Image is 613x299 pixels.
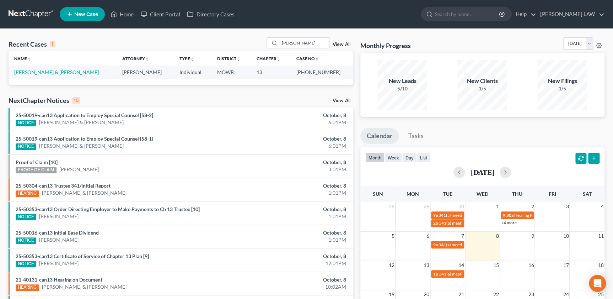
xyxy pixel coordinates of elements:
[530,202,534,211] span: 2
[439,271,507,277] span: 341(a) meeting for [PERSON_NAME]
[433,271,438,277] span: 1p
[565,202,569,211] span: 3
[493,290,500,299] span: 22
[514,213,570,218] span: Hearing for [PERSON_NAME]
[16,277,102,283] a: 21-40131-can13 Hearing on Document
[417,153,430,162] button: list
[439,242,545,247] span: 341(a) meeting for [PERSON_NAME] & [PERSON_NAME]
[241,135,346,142] div: October, 8
[179,56,194,61] a: Typeunfold_more
[39,260,79,267] a: [PERSON_NAME]
[16,253,149,259] a: 25-50353-can13 Certificate of Service of Chapter 13 Plan [9]
[407,191,419,197] span: Mon
[251,65,291,79] td: 13
[530,232,534,240] span: 9
[548,191,556,197] span: Fri
[241,213,346,220] div: 1:01PM
[365,153,385,162] button: month
[16,183,111,189] a: 25-50304-can13 Trustee 341/Initial Report
[241,119,346,126] div: 6:01PM
[16,136,153,142] a: 25-50019-can13 Application to Employ Special Counsel [58-1]
[402,153,417,162] button: day
[16,143,36,150] div: NOTICE
[241,283,346,290] div: 10:02AM
[241,276,346,283] div: October, 8
[388,202,395,211] span: 28
[291,65,353,79] td: [PHONE_NUMBER]
[439,220,507,226] span: 341(a) meeting for [PERSON_NAME]
[39,142,124,149] a: [PERSON_NAME] & [PERSON_NAME]
[426,232,430,240] span: 6
[39,213,79,220] a: [PERSON_NAME]
[236,57,241,61] i: unfold_more
[537,77,587,85] div: New Filings
[50,41,55,47] div: 1
[59,166,99,173] a: [PERSON_NAME]
[42,189,127,196] a: [PERSON_NAME] & [PERSON_NAME]
[16,159,58,165] a: Proof of Claim [10]
[457,77,507,85] div: New Clients
[458,261,465,269] span: 14
[458,290,465,299] span: 21
[241,260,346,267] div: 12:01PM
[457,85,507,92] div: 1/5
[372,191,383,197] span: Sun
[241,142,346,149] div: 6:01PM
[391,232,395,240] span: 5
[377,85,427,92] div: 5/10
[276,57,280,61] i: unfold_more
[42,283,127,290] a: [PERSON_NAME] & [PERSON_NAME]
[241,189,346,196] div: 1:01PM
[241,182,346,189] div: October, 8
[117,65,174,79] td: [PERSON_NAME]
[39,236,79,243] a: [PERSON_NAME]
[470,168,494,176] h2: [DATE]
[27,57,31,61] i: unfold_more
[402,128,430,144] a: Tasks
[241,206,346,213] div: October, 8
[9,40,55,48] div: Recent Cases
[433,220,438,226] span: 2p
[241,166,346,173] div: 3:01PM
[183,8,238,21] a: Directory Cases
[217,56,241,61] a: Districtunfold_more
[16,167,57,173] div: PROOF OF CLAIM
[562,290,569,299] span: 24
[433,242,438,247] span: 9a
[597,290,604,299] span: 25
[16,214,36,220] div: NOTICE
[241,236,346,243] div: 1:01PM
[107,8,137,21] a: Home
[333,98,350,103] a: View All
[241,253,346,260] div: October, 8
[439,213,507,218] span: 341(a) meeting for [PERSON_NAME]
[493,261,500,269] span: 15
[16,120,36,126] div: NOTICE
[562,261,569,269] span: 17
[241,159,346,166] div: October, 8
[501,220,517,225] a: +4 more
[597,261,604,269] span: 18
[423,290,430,299] span: 20
[512,8,536,21] a: Help
[433,213,438,218] span: 9a
[527,261,534,269] span: 16
[137,8,183,21] a: Client Portal
[16,237,36,244] div: NOTICE
[377,77,427,85] div: New Leads
[296,56,319,61] a: Case Nounfold_more
[241,229,346,236] div: October, 8
[495,232,500,240] span: 8
[16,190,39,197] div: HEARING
[435,7,500,21] input: Search by name...
[241,112,346,119] div: October, 8
[600,202,604,211] span: 4
[495,202,500,211] span: 1
[388,290,395,299] span: 19
[503,213,513,218] span: 9:30a
[443,191,452,197] span: Tue
[589,275,606,292] div: Open Intercom Messenger
[477,191,488,197] span: Wed
[280,38,329,48] input: Search by name...
[211,65,251,79] td: MOWB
